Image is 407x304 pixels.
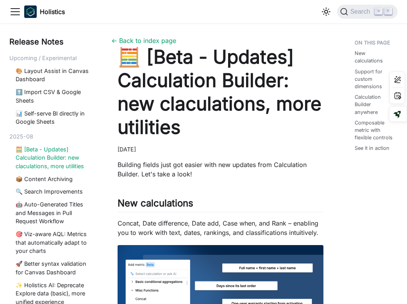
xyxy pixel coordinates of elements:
[16,175,89,183] a: 📦 Content Archiving
[40,7,65,16] b: Holistics
[9,132,93,141] div: 2025-08
[355,119,395,142] a: Composable metric with flexible controls
[16,187,89,196] a: 🔍 Search Improvements
[348,8,375,15] span: Search
[16,145,89,171] a: 🧮 [Beta - Updates] Calculation Builder: new claculations, more utilities
[118,160,324,179] p: Building fields just got easier with new updates from Calculation Builder. Let's take a look!
[355,144,389,152] a: See it in action
[118,45,324,139] h1: 🧮 [Beta - Updates] Calculation Builder: new claculations, more utilities
[16,260,89,276] a: 🚀 Better syntax validation for Canvas Dashboard
[24,5,37,18] img: Holistics
[111,37,176,44] a: ← Back to index page
[9,54,93,62] div: Upcoming / Experimental
[118,219,324,237] p: Concat, Date difference, Date add, Case when, and Rank – enabling you to work with text, dates, r...
[16,230,89,255] a: 🎯 Viz-aware AQL: Metrics that automatically adapt to your charts
[118,197,324,212] h2: New calculations
[24,5,65,18] a: HolisticsHolistics
[118,146,136,153] time: [DATE]
[355,93,395,116] a: Calculation Builder anywhere
[337,5,398,19] button: Search (Command+K)
[16,88,89,105] a: ⬆️ Import CSV & Google Sheets
[16,67,89,84] a: 🎨 Layout Assist in Canvas Dashboard
[384,8,392,15] kbd: K
[320,5,332,18] button: Switch between dark and light mode (currently light mode)
[9,6,21,18] button: Toggle navigation bar
[355,50,395,64] a: New calculations
[9,36,93,304] nav: Blog recent posts navigation
[9,36,93,48] div: Release Notes
[16,109,89,126] a: 📊 Self-serve BI directly in Google Sheets
[16,200,89,226] a: 🤖 Auto-Generated Titles and Messages in Pull Request Workflow
[355,68,395,91] a: Support for custom dimensions
[375,8,382,15] kbd: ⌘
